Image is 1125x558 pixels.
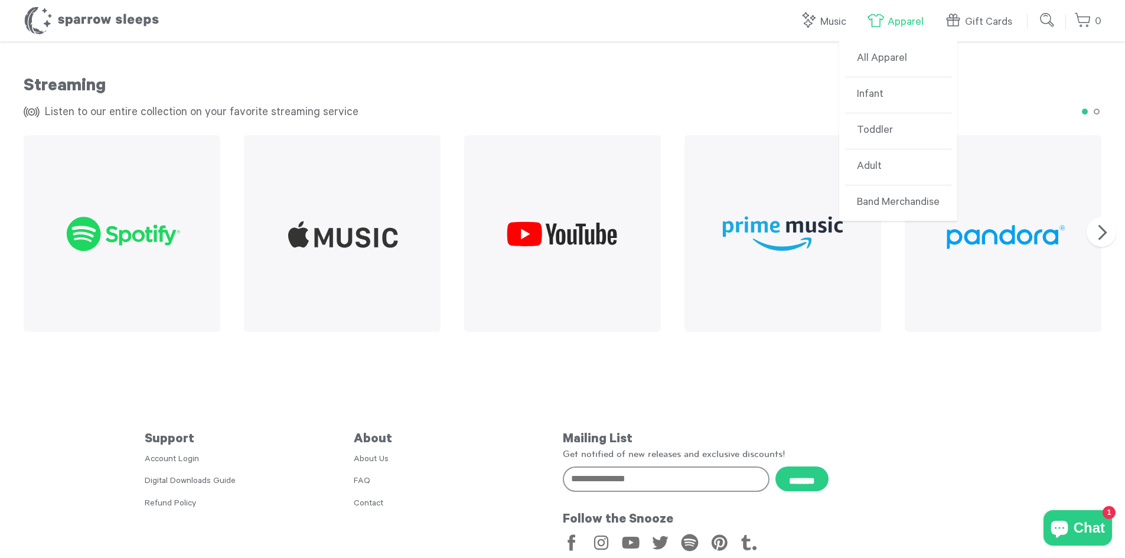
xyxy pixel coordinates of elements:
a: Digital Downloads Guide [145,477,236,487]
a: Contact [354,500,383,509]
a: Refund Policy [145,500,196,509]
img: streaming-pandora.svg [905,135,1101,332]
img: streaming-youtube.svg [464,135,661,332]
a: YouTube [622,534,640,552]
h2: Streaming [24,77,1101,99]
a: Music [800,9,852,35]
a: About Us [354,455,389,465]
a: Toddler [845,113,951,149]
a: Twitter [651,534,669,552]
input: Submit [1036,8,1059,32]
a: Account Login [145,455,199,465]
h4: Listen to our entire collection on your favorite streaming service [24,105,1101,122]
h5: About [354,432,563,448]
img: streaming-spotify.svg [24,135,220,332]
a: 0 [1074,9,1101,34]
button: 1 of 2 [1078,105,1090,116]
a: Tumblr [740,534,758,552]
h5: Follow the Snooze [563,513,981,528]
a: Gift Cards [944,9,1018,35]
img: streaming-primemusic.svg [684,135,881,332]
h1: Sparrow Sleeps [24,6,159,35]
a: Apparel [867,9,930,35]
h5: Mailing List [563,432,981,448]
button: Next [1087,217,1116,247]
a: All Apparel [845,41,951,77]
a: Instagram [592,534,610,552]
inbox-online-store-chat: Shopify online store chat [1040,510,1116,549]
a: Spotify [681,534,699,552]
a: Facebook [563,534,581,552]
a: Band Merchandise [845,185,951,221]
p: Get notified of new releases and exclusive discounts! [563,448,981,461]
a: FAQ [354,477,370,487]
h5: Support [145,432,354,448]
img: streaming-applemusic.svg [244,135,441,332]
a: Adult [845,149,951,185]
a: Pinterest [710,534,728,552]
button: 2 of 2 [1090,105,1101,116]
a: Infant [845,77,951,113]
